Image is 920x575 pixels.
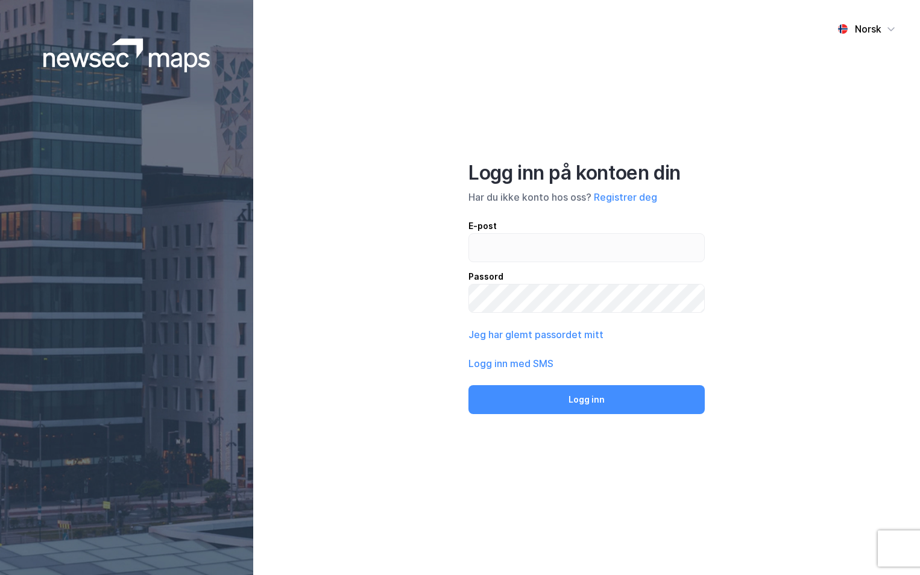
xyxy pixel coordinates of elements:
[860,517,920,575] iframe: Chat Widget
[468,219,705,233] div: E-post
[855,22,881,36] div: Norsk
[468,269,705,284] div: Passord
[468,161,705,185] div: Logg inn på kontoen din
[43,39,210,72] img: logoWhite.bf58a803f64e89776f2b079ca2356427.svg
[594,190,657,204] button: Registrer deg
[468,356,553,371] button: Logg inn med SMS
[468,327,603,342] button: Jeg har glemt passordet mitt
[468,385,705,414] button: Logg inn
[468,190,705,204] div: Har du ikke konto hos oss?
